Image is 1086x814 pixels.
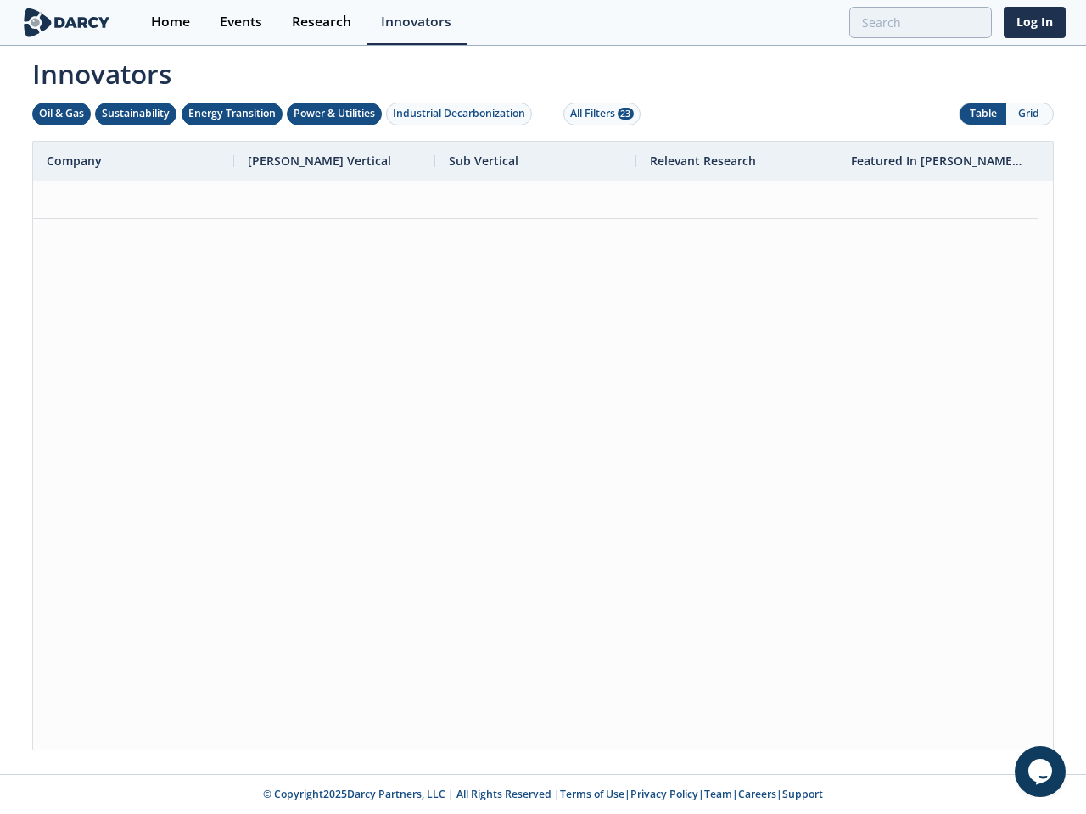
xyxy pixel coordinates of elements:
div: All Filters [570,106,634,121]
div: Research [292,15,351,29]
button: Table [960,103,1006,125]
p: © Copyright 2025 Darcy Partners, LLC | All Rights Reserved | | | | | [24,787,1062,802]
button: Energy Transition [182,103,283,125]
span: Relevant Research [650,153,756,169]
div: Energy Transition [188,106,276,121]
button: Industrial Decarbonization [386,103,532,125]
a: Team [704,787,732,801]
img: logo-wide.svg [20,8,113,37]
button: Power & Utilities [287,103,382,125]
div: Home [151,15,190,29]
button: Sustainability [95,103,176,125]
a: Terms of Use [560,787,624,801]
div: Oil & Gas [39,106,84,121]
span: Innovators [20,47,1066,93]
a: Careers [738,787,776,801]
iframe: chat widget [1015,746,1069,797]
a: Log In [1004,7,1066,38]
div: Innovators [381,15,451,29]
a: Support [782,787,823,801]
div: Sustainability [102,106,170,121]
span: Company [47,153,102,169]
div: Industrial Decarbonization [393,106,525,121]
input: Advanced Search [849,7,992,38]
button: Oil & Gas [32,103,91,125]
span: Featured In [PERSON_NAME] Live [851,153,1025,169]
button: All Filters 23 [563,103,641,125]
div: Events [220,15,262,29]
span: Sub Vertical [449,153,518,169]
button: Grid [1006,103,1053,125]
span: 23 [618,108,634,120]
div: Power & Utilities [294,106,375,121]
span: [PERSON_NAME] Vertical [248,153,391,169]
a: Privacy Policy [630,787,698,801]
